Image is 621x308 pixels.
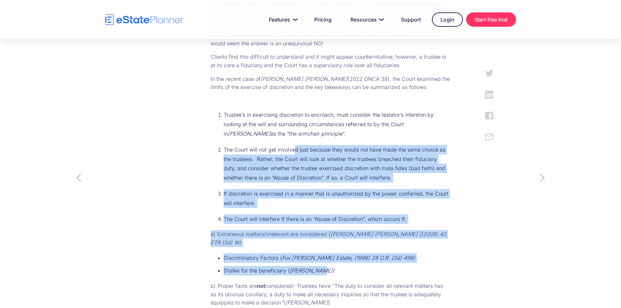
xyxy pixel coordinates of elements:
p: a) Extraneous matters/irrelevant are considered ( [211,230,450,247]
p: b) Proper facts are considered– Trustees have “The duty to consider all relevant matters has as i... [211,282,450,307]
em: ” [281,299,283,306]
li: Dislike for the beneficiary ( [224,266,450,275]
em: [PERSON_NAME] [285,299,328,306]
em: [PERSON_NAME] [PERSON_NAME] [260,76,347,82]
a: Start free trial [466,12,516,27]
p: In the recent case of (2022 ONCA 38), the Court examined the limits of the exercise of discretion... [211,75,450,92]
li: Discriminatory Factors ( [224,253,450,263]
li: The Court will not get involved just because they would not have made the same choice as the trus... [224,145,450,183]
strong: not [257,283,265,289]
em: [PERSON_NAME]) [290,267,334,274]
a: Login [432,12,463,27]
li: If discretion is exercised in a manner that is unauthorized by the power conferred, the Court wil... [224,189,450,208]
em: [PERSON_NAME] [228,130,271,137]
a: Features [261,13,303,26]
li: The Court will interfere if there is an “Abuse of Discretion”, which occurs if: [224,214,450,224]
em: Fox [PERSON_NAME] Estate, (1996) 28 O.R. (3d) 496) [282,255,415,261]
p: ‍ [211,97,450,105]
a: home [105,14,184,25]
a: Resources [343,13,390,26]
em: [PERSON_NAME] [PERSON_NAME] ((2008) 42 ETR (3d) 16) [211,231,446,246]
a: Pricing [306,13,339,26]
p: Does “absolute/unfettered discretion” really give the trustee’s absolute unfettered discretion? I... [211,31,450,48]
a: Support [393,13,429,26]
p: Clients find this difficult to understand and it might appear counterintuitive; however, a truste... [211,53,450,69]
li: Trustee’s in exercising discretion to encroach, must consider the testator’s intention by looking... [224,110,450,138]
